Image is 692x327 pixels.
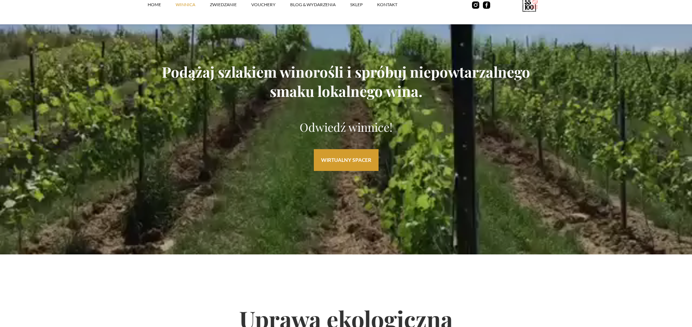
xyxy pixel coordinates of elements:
h1: Podążaj szlakiem winorośli i spróbuj niepowtarzalnego smaku lokalnego wina. [148,62,545,101]
p: Odwiedź winnice! [148,119,545,135]
a: WIRTUALNY SPACER [314,149,379,171]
